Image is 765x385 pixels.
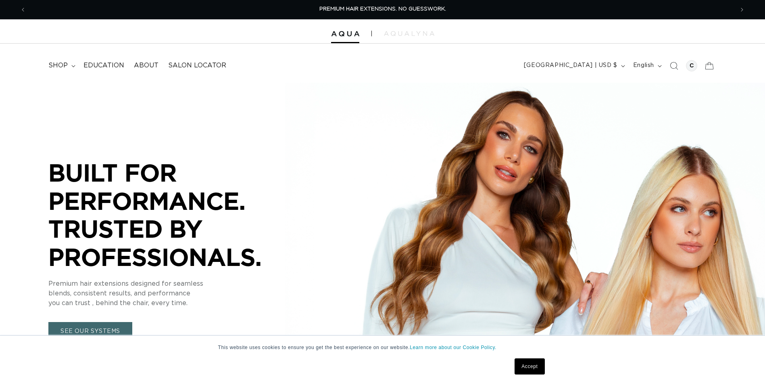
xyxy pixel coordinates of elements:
span: English [633,61,654,70]
button: Previous announcement [14,2,32,17]
a: Learn more about our Cookie Policy. [410,345,496,350]
summary: shop [44,56,79,75]
span: shop [48,61,68,70]
span: [GEOGRAPHIC_DATA] | USD $ [524,61,617,70]
p: blends, consistent results, and performance [48,289,290,299]
a: SEE OUR SYSTEMS [48,322,132,341]
a: Education [79,56,129,75]
p: you can trust , behind the chair, every time. [48,299,290,308]
span: About [134,61,158,70]
button: [GEOGRAPHIC_DATA] | USD $ [519,58,628,73]
p: BUILT FOR PERFORMANCE. TRUSTED BY PROFESSIONALS. [48,159,290,271]
summary: Search [665,57,683,75]
a: Accept [515,358,544,375]
button: English [628,58,665,73]
img: aqualyna.com [384,31,434,36]
a: About [129,56,163,75]
span: PREMIUM HAIR EXTENSIONS. NO GUESSWORK. [319,6,446,12]
span: Education [83,61,124,70]
button: Next announcement [733,2,751,17]
a: Salon Locator [163,56,231,75]
img: Aqua Hair Extensions [331,31,359,37]
span: Salon Locator [168,61,226,70]
p: This website uses cookies to ensure you get the best experience on our website. [218,344,547,351]
p: Premium hair extensions designed for seamless [48,279,290,289]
